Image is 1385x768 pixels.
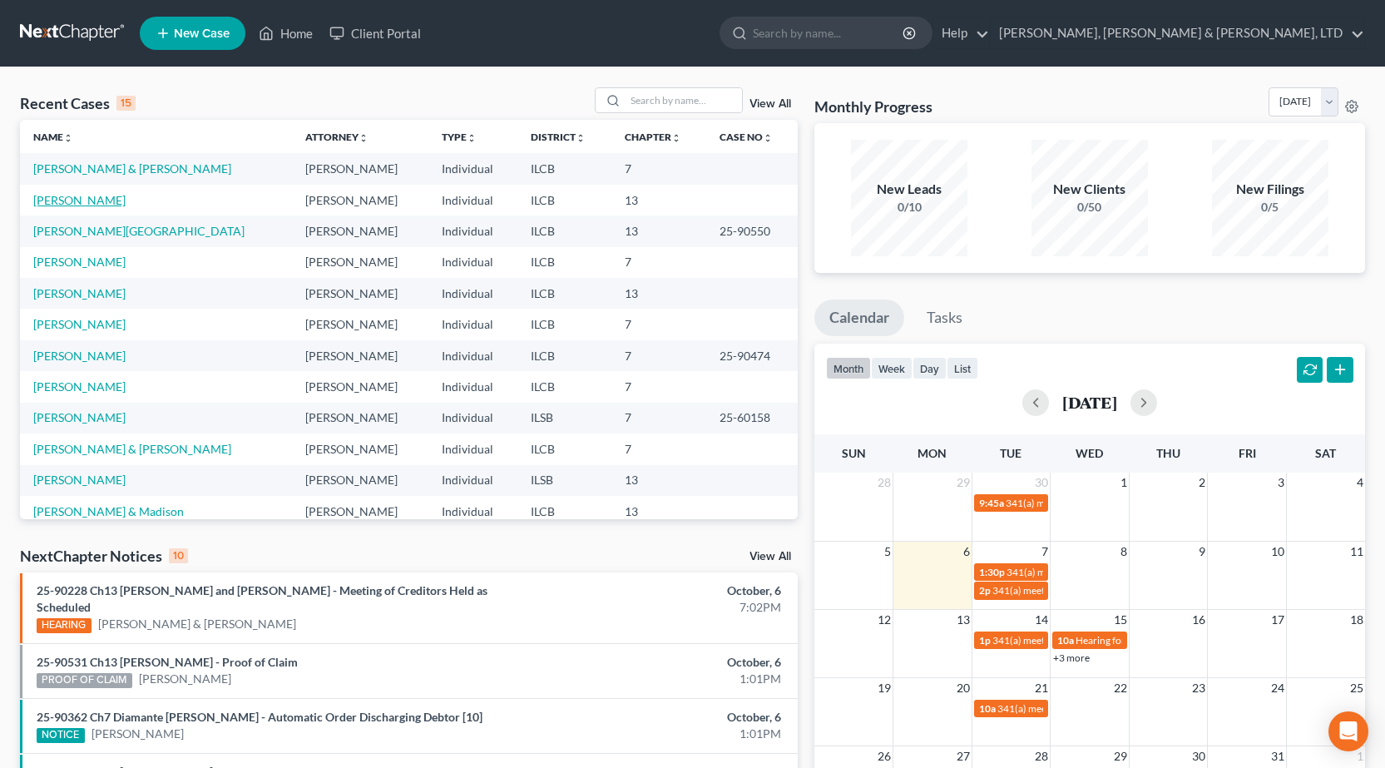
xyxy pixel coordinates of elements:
[292,247,428,278] td: [PERSON_NAME]
[517,309,611,339] td: ILCB
[428,185,518,216] td: Individual
[428,465,518,496] td: Individual
[1212,180,1328,199] div: New Filings
[1033,473,1050,493] span: 30
[292,434,428,464] td: [PERSON_NAME]
[33,255,126,269] a: [PERSON_NAME]
[292,496,428,527] td: [PERSON_NAME]
[671,133,681,143] i: unfold_more
[531,131,586,143] a: Districtunfold_more
[37,728,85,743] div: NOTICE
[1112,678,1129,698] span: 22
[292,278,428,309] td: [PERSON_NAME]
[876,678,893,698] span: 19
[33,224,245,238] a: [PERSON_NAME][GEOGRAPHIC_DATA]
[1119,473,1129,493] span: 1
[33,286,126,300] a: [PERSON_NAME]
[37,710,482,724] a: 25-90362 Ch7 Diamante [PERSON_NAME] - Automatic Order Discharging Debtor [10]
[292,216,428,246] td: [PERSON_NAME]
[842,446,866,460] span: Sun
[979,584,991,597] span: 2p
[611,496,706,527] td: 13
[139,671,231,687] a: [PERSON_NAME]
[1348,678,1365,698] span: 25
[250,18,321,48] a: Home
[1197,473,1207,493] span: 2
[1212,199,1328,216] div: 0/5
[955,746,972,766] span: 27
[292,403,428,434] td: [PERSON_NAME]
[98,616,296,632] a: [PERSON_NAME] & [PERSON_NAME]
[467,133,477,143] i: unfold_more
[33,161,231,176] a: [PERSON_NAME] & [PERSON_NAME]
[1112,610,1129,630] span: 15
[1031,180,1148,199] div: New Clients
[544,671,781,687] div: 1:01PM
[428,247,518,278] td: Individual
[544,654,781,671] div: October, 6
[611,309,706,339] td: 7
[814,300,904,336] a: Calendar
[63,133,73,143] i: unfold_more
[428,340,518,371] td: Individual
[517,465,611,496] td: ILSB
[517,371,611,402] td: ILCB
[292,185,428,216] td: [PERSON_NAME]
[611,153,706,184] td: 7
[517,340,611,371] td: ILCB
[955,678,972,698] span: 20
[428,496,518,527] td: Individual
[517,185,611,216] td: ILCB
[544,599,781,616] div: 7:02PM
[1348,610,1365,630] span: 18
[955,610,972,630] span: 13
[947,357,978,379] button: list
[1033,678,1050,698] span: 21
[1040,542,1050,562] span: 7
[1269,610,1286,630] span: 17
[1328,711,1368,751] div: Open Intercom Messenger
[706,340,798,371] td: 25-90474
[1000,446,1021,460] span: Tue
[611,216,706,246] td: 13
[33,473,126,487] a: [PERSON_NAME]
[962,542,972,562] span: 6
[292,153,428,184] td: [PERSON_NAME]
[1355,746,1365,766] span: 1
[116,96,136,111] div: 15
[1112,746,1129,766] span: 29
[1007,566,1167,578] span: 341(a) meeting for [PERSON_NAME]
[169,548,188,563] div: 10
[749,551,791,562] a: View All
[611,185,706,216] td: 13
[611,403,706,434] td: 7
[20,546,188,566] div: NextChapter Notices
[611,465,706,496] td: 13
[428,309,518,339] td: Individual
[174,27,230,40] span: New Case
[37,618,92,633] div: HEARING
[611,340,706,371] td: 7
[37,673,132,688] div: PROOF OF CLAIM
[428,403,518,434] td: Individual
[517,278,611,309] td: ILCB
[1006,497,1166,509] span: 341(a) meeting for [PERSON_NAME]
[933,18,989,48] a: Help
[292,309,428,339] td: [PERSON_NAME]
[992,584,1153,597] span: 341(a) meeting for [PERSON_NAME]
[517,434,611,464] td: ILCB
[1053,652,1090,664] a: +3 more
[1348,542,1365,562] span: 11
[1190,610,1207,630] span: 16
[359,133,369,143] i: unfold_more
[826,357,871,379] button: month
[1355,473,1365,493] span: 4
[517,496,611,527] td: ILCB
[763,133,773,143] i: unfold_more
[1076,634,1205,647] span: Hearing for [PERSON_NAME]
[33,349,126,363] a: [PERSON_NAME]
[428,278,518,309] td: Individual
[428,434,518,464] td: Individual
[991,18,1364,48] a: [PERSON_NAME], [PERSON_NAME] & [PERSON_NAME], LTD
[428,153,518,184] td: Individual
